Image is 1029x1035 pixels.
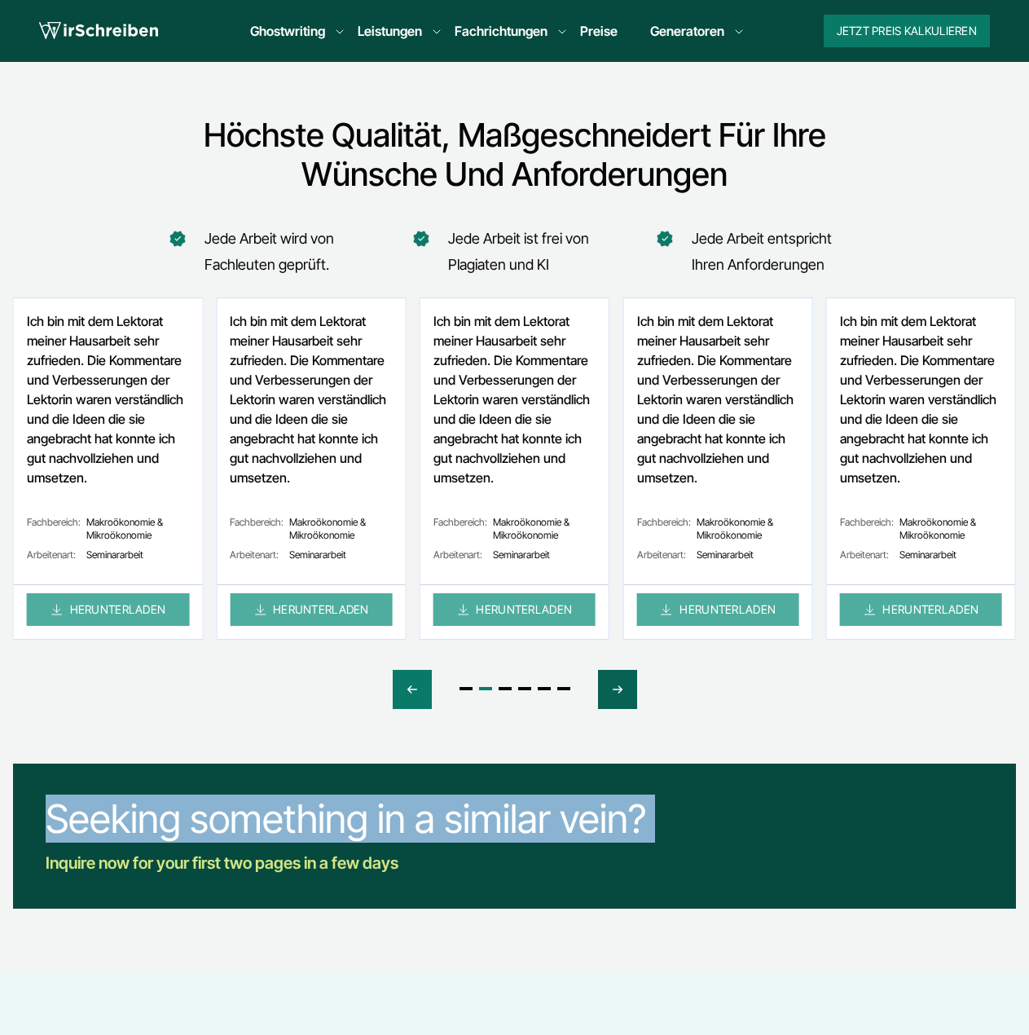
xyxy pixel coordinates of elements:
[433,548,596,562] span: Seminararbeit
[622,297,812,640] div: 3 / 6
[13,297,203,640] div: 6 / 6
[433,593,596,626] a: HERUNTERLADEN
[230,311,392,487] span: Ich bin mit dem Lektorat meiner Hausarbeit sehr zufrieden. Die Kommentare und Verbesserungen der ...
[433,516,596,542] span: Makroökonomie & Mikroökonomie
[393,670,432,709] div: Previous slide
[230,516,392,542] span: Makroökonomie & Mikroökonomie
[420,297,609,640] div: 2 / 6
[636,516,798,542] span: Makroökonomie & Mikroökonomie
[230,548,286,562] span: Arbeitenart:
[455,21,547,41] a: Fachrichtungen
[636,548,798,562] span: Seminararbeit
[250,21,325,41] a: Ghostwriting
[518,687,531,690] span: Go to slide 4
[840,516,896,542] span: Fachbereich:
[39,19,158,43] img: logo wirschreiben
[27,548,83,562] span: Arbeitenart:
[175,226,378,278] li: Jede Arbeit wird von Fachleuten geprüft.
[27,593,189,626] a: HERUNTERLADEN
[230,516,286,542] span: Fachbereich:
[824,15,990,47] button: Jetzt Preis kalkulieren
[27,548,189,562] span: Seminararbeit
[499,687,512,690] span: Go to slide 3
[636,516,693,542] span: Fachbereich:
[840,311,1002,487] span: Ich bin mit dem Lektorat meiner Hausarbeit sehr zufrieden. Die Kommentare und Verbesserungen der ...
[433,311,596,487] span: Ich bin mit dem Lektorat meiner Hausarbeit sehr zufrieden. Die Kommentare und Verbesserungen der ...
[662,226,865,278] li: Jede Arbeit entspricht Ihren Anforderungen
[419,226,622,278] li: Jede Arbeit ist frei von Plagiaten und KI
[840,516,1002,542] span: Makroökonomie & Mikroökonomie
[358,21,422,41] a: Leistungen
[650,21,724,41] a: Generatoren
[27,516,189,542] span: Makroökonomie & Mikroökonomie
[840,593,1002,626] a: HERUNTERLADEN
[580,23,618,39] a: Preise
[636,548,693,562] span: Arbeitenart:
[598,670,637,709] div: Next slide
[230,593,392,626] a: HERUNTERLADEN
[433,516,490,542] span: Fachbereich:
[840,548,896,562] span: Arbeitenart:
[826,297,1016,640] div: 4 / 6
[216,297,406,640] div: 1 / 6
[538,687,551,690] span: Go to slide 5
[139,116,890,194] h2: Höchste Qualität, maßgeschneidert für Ihre Wünsche und Anforderungen
[636,593,798,626] a: HERUNTERLADEN
[230,548,392,562] span: Seminararbeit
[479,687,492,690] span: Go to slide 2
[460,687,473,690] span: Go to slide 1
[27,516,83,542] span: Fachbereich:
[636,311,798,487] span: Ich bin mit dem Lektorat meiner Hausarbeit sehr zufrieden. Die Kommentare und Verbesserungen der ...
[46,796,646,842] div: Seeking something in a similar vein?
[433,548,490,562] span: Arbeitenart:
[27,311,189,487] span: Ich bin mit dem Lektorat meiner Hausarbeit sehr zufrieden. Die Kommentare und Verbesserungen der ...
[557,687,570,690] span: Go to slide 6
[840,548,1002,562] span: Seminararbeit
[46,850,646,876] div: Inquire now for your first two pages in a few days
